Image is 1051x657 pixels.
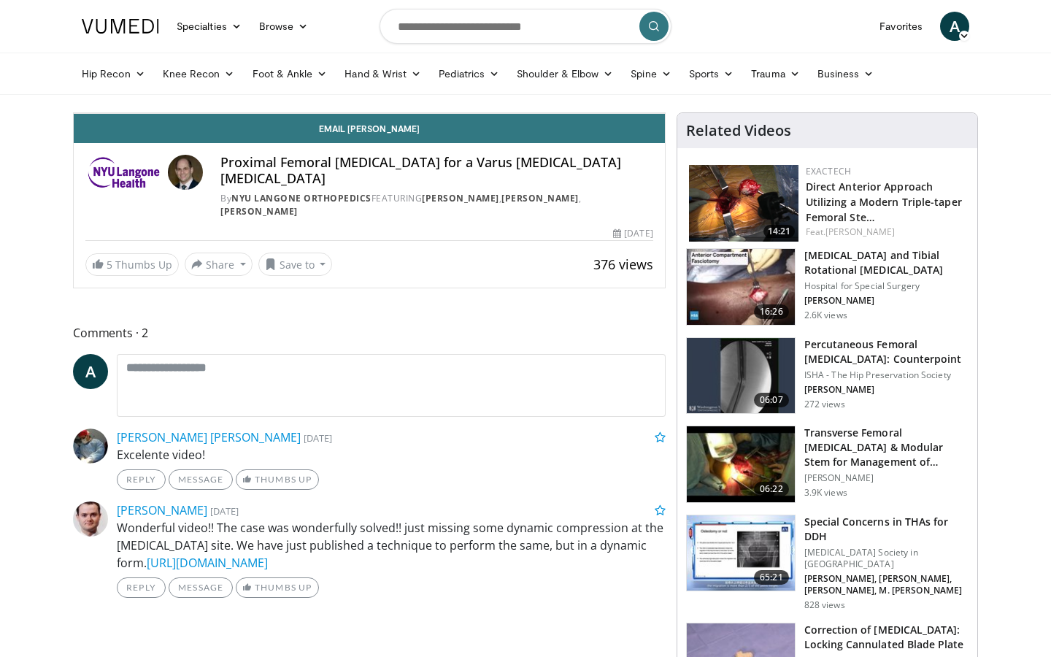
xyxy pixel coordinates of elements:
[169,469,233,490] a: Message
[689,165,798,242] img: a6aea4f1-b33e-4f2c-a400-d4c5bd817d91.png.150x105_q85_crop-smart_upscale.png
[804,573,969,596] p: [PERSON_NAME], [PERSON_NAME], [PERSON_NAME], M. [PERSON_NAME]
[804,472,969,484] p: [PERSON_NAME]
[168,155,203,190] img: Avatar
[689,165,798,242] a: 14:21
[73,429,108,464] img: Avatar
[220,205,298,218] a: [PERSON_NAME]
[804,515,969,544] h3: Special Concerns in THAs for DDH
[680,59,743,88] a: Sports
[117,502,207,518] a: [PERSON_NAME]
[508,59,622,88] a: Shoulder & Elbow
[236,469,318,490] a: Thumbs Up
[422,192,499,204] a: [PERSON_NAME]
[117,577,166,598] a: Reply
[73,354,108,389] a: A
[686,122,791,139] h4: Related Videos
[804,399,845,410] p: 272 views
[806,226,966,239] div: Feat.
[220,155,652,186] h4: Proximal Femoral [MEDICAL_DATA] for a Varus [MEDICAL_DATA] [MEDICAL_DATA]
[754,304,789,319] span: 16:26
[804,310,847,321] p: 2.6K views
[804,547,969,570] p: [MEDICAL_DATA] Society in [GEOGRAPHIC_DATA]
[73,502,108,537] img: Avatar
[74,113,665,114] video-js: Video Player
[763,225,795,238] span: 14:21
[622,59,680,88] a: Spine
[804,487,847,499] p: 3.9K views
[804,295,969,307] p: [PERSON_NAME]
[258,253,333,276] button: Save to
[430,59,508,88] a: Pediatrics
[154,59,244,88] a: Knee Recon
[117,469,166,490] a: Reply
[107,258,112,272] span: 5
[804,426,969,469] h3: Transverse Femoral [MEDICAL_DATA] & Modular Stem for Management of Femora…
[380,9,671,44] input: Search topics, interventions
[613,227,652,240] div: [DATE]
[687,515,795,591] img: 6f11e6a8-c108-420e-b923-5f7b95767acb.150x105_q85_crop-smart_upscale.jpg
[687,338,795,414] img: 2d6e6f34-9c02-4548-9828-955279402115.150x105_q85_crop-smart_upscale.jpg
[501,192,579,204] a: [PERSON_NAME]
[85,155,162,190] img: NYU Langone Orthopedics
[220,192,652,218] div: By FEATURING , ,
[336,59,430,88] a: Hand & Wrist
[117,446,666,464] p: Excelente video!
[244,59,336,88] a: Foot & Ankle
[806,180,962,224] a: Direct Anterior Approach Utilizing a Modern Triple-taper Femoral Ste…
[940,12,969,41] a: A
[74,114,665,143] a: Email [PERSON_NAME]
[169,577,233,598] a: Message
[804,280,969,292] p: Hospital for Special Surgery
[686,426,969,503] a: 06:22 Transverse Femoral [MEDICAL_DATA] & Modular Stem for Management of Femora… [PERSON_NAME] 3....
[804,248,969,277] h3: [MEDICAL_DATA] and Tibial Rotational [MEDICAL_DATA]
[825,226,895,238] a: [PERSON_NAME]
[73,59,154,88] a: Hip Recon
[210,504,239,518] small: [DATE]
[117,429,301,445] a: [PERSON_NAME] [PERSON_NAME]
[687,249,795,325] img: 23574ab4-39dd-4dab-a130-66577ab7ff12.150x105_q85_crop-smart_upscale.jpg
[686,337,969,415] a: 06:07 Percutaneous Femoral [MEDICAL_DATA]: Counterpoint ISHA - The Hip Preservation Society [PERS...
[754,482,789,496] span: 06:22
[804,623,969,652] h3: Correction of [MEDICAL_DATA]: Locking Cannulated Blade Plate
[82,19,159,34] img: VuMedi Logo
[686,515,969,611] a: 65:21 Special Concerns in THAs for DDH [MEDICAL_DATA] Society in [GEOGRAPHIC_DATA] [PERSON_NAME],...
[85,253,179,276] a: 5 Thumbs Up
[686,248,969,326] a: 16:26 [MEDICAL_DATA] and Tibial Rotational [MEDICAL_DATA] Hospital for Special Surgery [PERSON_NA...
[185,253,253,276] button: Share
[231,192,371,204] a: NYU Langone Orthopedics
[304,431,332,445] small: [DATE]
[73,323,666,342] span: Comments 2
[168,12,250,41] a: Specialties
[806,165,851,177] a: Exactech
[147,555,268,571] a: [URL][DOMAIN_NAME]
[250,12,317,41] a: Browse
[742,59,809,88] a: Trauma
[804,599,845,611] p: 828 views
[117,519,666,572] p: Wonderful video!! The case was wonderfully solved!! just missing some dynamic compression at the ...
[754,393,789,407] span: 06:07
[804,337,969,366] h3: Percutaneous Femoral [MEDICAL_DATA]: Counterpoint
[236,577,318,598] a: Thumbs Up
[804,384,969,396] p: [PERSON_NAME]
[871,12,931,41] a: Favorites
[809,59,883,88] a: Business
[593,255,653,273] span: 376 views
[687,426,795,502] img: Rodriguez_-_transverse_femoral_osteotomy_3.png.150x105_q85_crop-smart_upscale.jpg
[804,369,969,381] p: ISHA - The Hip Preservation Society
[754,570,789,585] span: 65:21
